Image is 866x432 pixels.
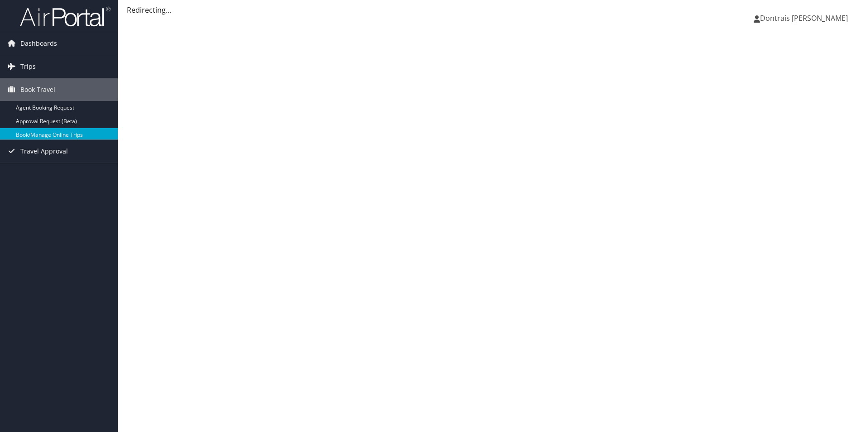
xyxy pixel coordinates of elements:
[20,32,57,55] span: Dashboards
[20,140,68,163] span: Travel Approval
[760,13,848,23] span: Dontrais [PERSON_NAME]
[754,5,857,32] a: Dontrais [PERSON_NAME]
[20,78,55,101] span: Book Travel
[20,55,36,78] span: Trips
[127,5,857,15] div: Redirecting...
[20,6,111,27] img: airportal-logo.png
